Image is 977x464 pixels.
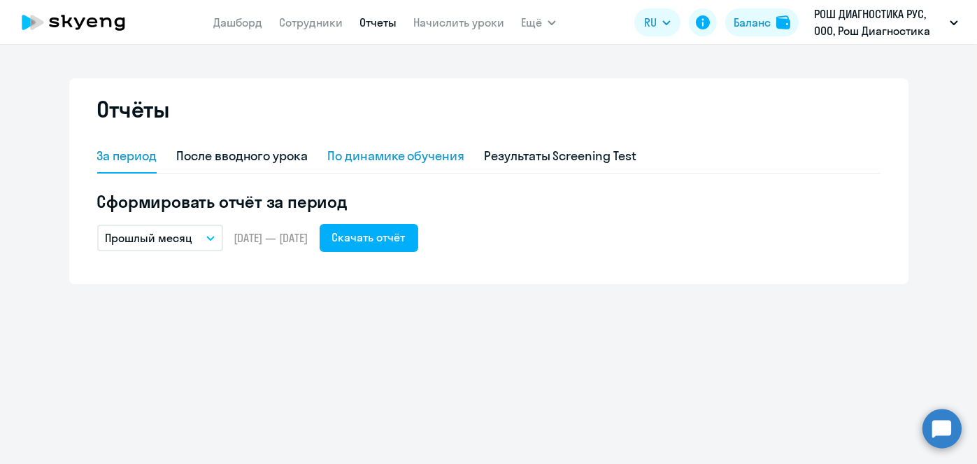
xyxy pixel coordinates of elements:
[814,6,944,39] p: РОШ ДИАГНОСТИКА РУС, ООО, Рош Диагностика постоплата
[413,15,504,29] a: Начислить уроки
[359,15,397,29] a: Отчеты
[644,14,657,31] span: RU
[320,224,418,252] button: Скачать отчёт
[734,14,771,31] div: Баланс
[234,230,308,246] span: [DATE] — [DATE]
[97,147,157,165] div: За период
[725,8,799,36] button: Балансbalance
[279,15,343,29] a: Сотрудники
[97,225,223,251] button: Прошлый месяц
[97,190,880,213] h5: Сформировать отчёт за период
[176,147,308,165] div: После вводного урока
[521,14,542,31] span: Ещё
[327,147,464,165] div: По динамике обучения
[332,229,406,246] div: Скачать отчёт
[484,147,636,165] div: Результаты Screening Test
[213,15,262,29] a: Дашборд
[807,6,965,39] button: РОШ ДИАГНОСТИКА РУС, ООО, Рош Диагностика постоплата
[634,8,680,36] button: RU
[106,230,193,246] p: Прошлый месяц
[97,95,170,123] h2: Отчёты
[776,15,790,29] img: balance
[521,8,556,36] button: Ещё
